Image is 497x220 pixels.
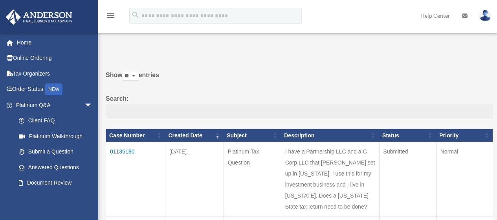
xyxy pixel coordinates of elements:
[224,129,281,142] th: Subject: activate to sort column ascending
[379,142,436,216] td: Submitted
[131,11,140,19] i: search
[106,129,165,142] th: Case Number: activate to sort column ascending
[379,129,436,142] th: Status: activate to sort column ascending
[165,129,224,142] th: Created Date: activate to sort column ascending
[281,142,379,216] td: I have a Partnership LLC and a C Corp LLC that [PERSON_NAME] set up in [US_STATE]. I use this for...
[106,93,493,119] label: Search:
[11,144,100,160] a: Submit a Question
[165,142,224,216] td: [DATE]
[11,159,96,175] a: Answered Questions
[84,97,100,113] span: arrow_drop_down
[45,83,62,95] div: NEW
[224,142,281,216] td: Platinum Tax Question
[6,50,104,66] a: Online Ordering
[281,129,379,142] th: Description: activate to sort column ascending
[11,175,100,191] a: Document Review
[479,10,491,21] img: User Pic
[6,97,100,113] a: Platinum Q&Aarrow_drop_down
[11,190,100,216] a: Platinum Knowledge Room
[6,81,104,98] a: Order StatusNEW
[106,70,493,89] label: Show entries
[436,142,493,216] td: Normal
[6,35,104,50] a: Home
[6,66,104,81] a: Tax Organizers
[106,142,165,216] td: 01136180
[106,11,116,20] i: menu
[436,129,493,142] th: Priority: activate to sort column ascending
[106,104,493,119] input: Search:
[4,9,75,25] img: Anderson Advisors Platinum Portal
[123,72,139,81] select: Showentries
[106,14,116,20] a: menu
[11,128,100,144] a: Platinum Walkthrough
[11,113,100,129] a: Client FAQ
